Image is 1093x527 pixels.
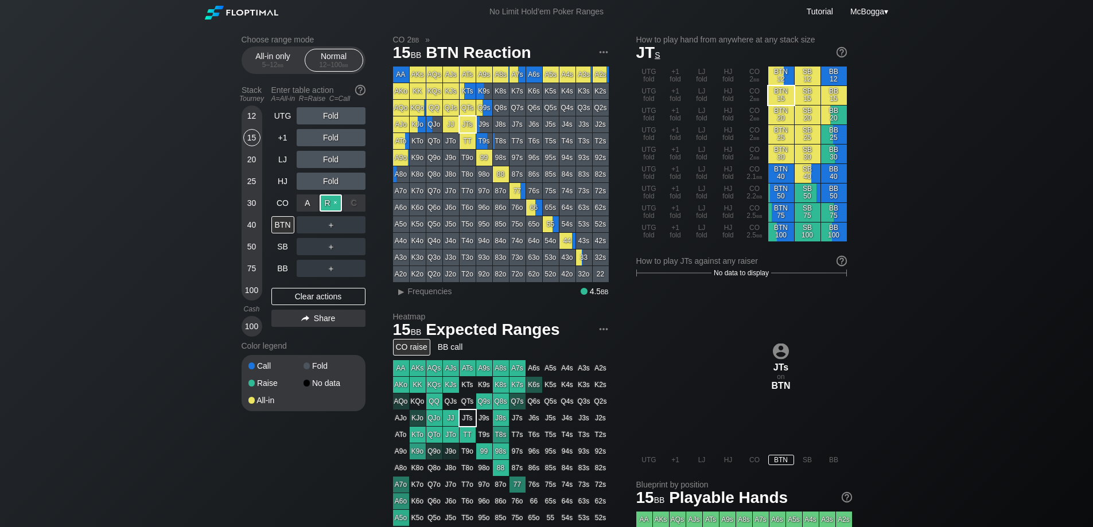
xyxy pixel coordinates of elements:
div: CO 2 [742,86,768,105]
div: 43s [576,233,592,249]
div: LJ fold [689,203,715,222]
div: Q8o [426,166,442,182]
span: bb [753,75,760,83]
div: K5o [410,216,426,232]
div: 30 [243,194,260,212]
div: T4s [559,133,575,149]
div: 72s [593,183,609,199]
div: TT [460,133,476,149]
span: bb [753,95,760,103]
div: Q3o [426,249,442,266]
div: 75 [243,260,260,277]
img: help.32db89a4.svg [841,491,853,503]
div: SB 40 [795,164,820,183]
div: AQs [426,67,442,83]
div: Q9o [426,150,442,166]
span: » [419,35,436,44]
div: AJs [443,67,459,83]
div: UTG fold [636,145,662,163]
div: BB 20 [821,106,847,124]
span: bb [753,114,760,122]
div: SB [271,238,294,255]
div: Q8s [493,100,509,116]
div: J8s [493,116,509,132]
div: 5 – 12 [249,61,297,69]
div: 85o [493,216,509,232]
div: 99 [476,150,492,166]
div: 95s [543,150,559,166]
div: No data [304,379,359,387]
div: SB 25 [795,125,820,144]
div: 15 [243,129,260,146]
div: A=All-in R=Raise C=Call [271,95,365,103]
div: 64o [526,233,542,249]
div: KJs [443,83,459,99]
div: HJ fold [715,67,741,85]
div: QTo [426,133,442,149]
div: 98s [493,150,509,166]
div: HJ fold [715,106,741,124]
div: K4s [559,83,575,99]
div: T5o [460,216,476,232]
div: 94s [559,150,575,166]
div: 83s [576,166,592,182]
div: 98o [476,166,492,182]
div: SB 15 [795,86,820,105]
div: Call [248,362,304,370]
div: HJ [271,173,294,190]
div: J3s [576,116,592,132]
div: BB 75 [821,203,847,222]
div: Q6s [526,100,542,116]
div: K9o [410,150,426,166]
div: J7s [509,116,526,132]
div: BB 30 [821,145,847,163]
div: CO [271,194,294,212]
div: T6s [526,133,542,149]
div: LJ fold [689,67,715,85]
div: C [343,194,365,212]
div: CO 2 [742,106,768,124]
div: BB 15 [821,86,847,105]
div: ▾ [847,5,890,18]
div: K8s [493,83,509,99]
div: A8o [393,166,409,182]
div: BB 100 [821,222,847,241]
div: BTN 100 [768,222,794,241]
div: CO 2 [742,145,768,163]
div: K8o [410,166,426,182]
span: bb [411,35,419,44]
div: Fold [304,362,359,370]
div: +1 fold [663,106,689,124]
div: BTN 15 [768,86,794,105]
div: BTN 40 [768,164,794,183]
div: T5s [543,133,559,149]
div: LJ fold [689,86,715,105]
div: SB 100 [795,222,820,241]
div: QJo [426,116,442,132]
div: Fold [297,151,365,168]
img: icon-avatar.b40e07d9.svg [773,343,789,359]
div: +1 fold [663,203,689,222]
div: A9s [476,67,492,83]
div: LJ fold [689,106,715,124]
div: Q4o [426,233,442,249]
img: help.32db89a4.svg [354,84,367,96]
div: UTG fold [636,86,662,105]
div: 76o [509,200,526,216]
div: 12 [243,107,260,124]
div: BB 40 [821,164,847,183]
div: +1 fold [663,86,689,105]
div: 97o [476,183,492,199]
div: KTo [410,133,426,149]
div: 73s [576,183,592,199]
div: 53o [543,249,559,266]
div: J3o [443,249,459,266]
div: A3s [576,67,592,83]
div: Tourney [237,95,267,103]
div: A4o [393,233,409,249]
div: 82s [593,166,609,182]
div: 64s [559,200,575,216]
div: 85s [543,166,559,182]
div: LJ fold [689,164,715,183]
div: UTG [271,107,294,124]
